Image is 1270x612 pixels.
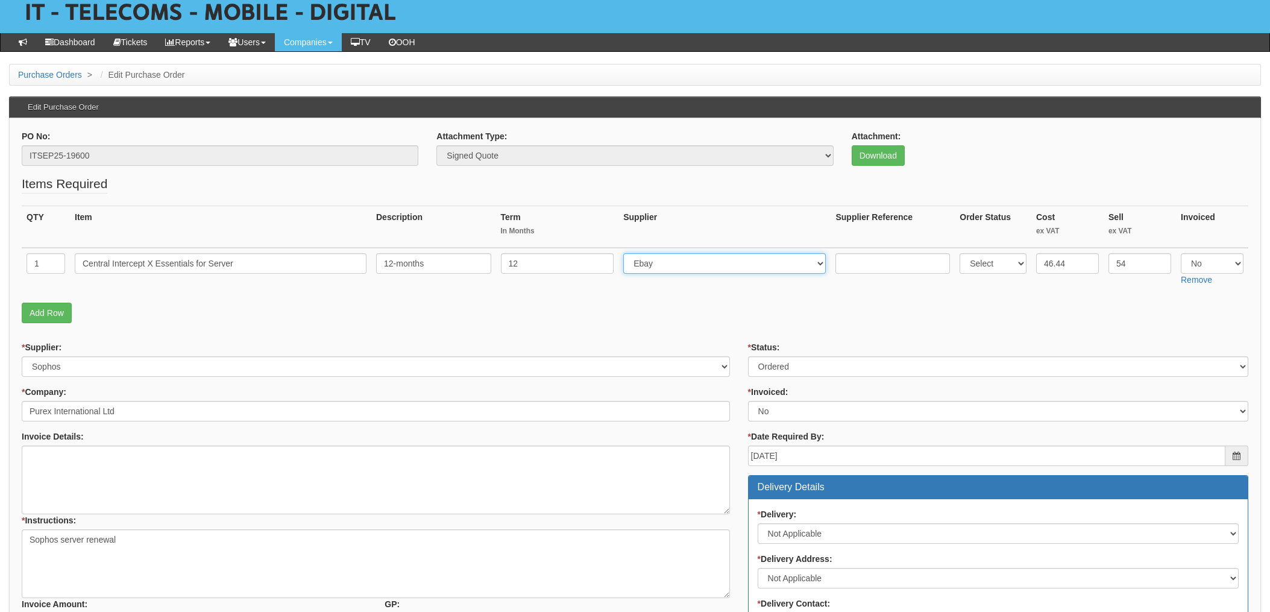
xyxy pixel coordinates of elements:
a: Reports [156,33,219,51]
a: OOH [380,33,424,51]
th: Supplier Reference [831,206,955,248]
label: Delivery Contact: [758,598,831,610]
legend: Items Required [22,175,107,194]
label: Invoice Amount: [22,598,87,610]
small: ex VAT [1108,226,1171,236]
a: Companies [275,33,342,51]
a: TV [342,33,380,51]
h3: Edit Purchase Order [22,97,105,118]
h3: Delivery Details [758,482,1239,493]
th: Description [371,206,496,248]
label: Status: [748,341,780,353]
label: Invoice Details: [22,431,84,443]
a: Add Row [22,303,72,323]
label: Delivery: [758,508,797,520]
th: Item [70,206,371,248]
th: QTY [22,206,70,248]
a: Users [219,33,275,51]
th: Invoiced [1176,206,1248,248]
label: Attachment Type: [436,130,507,142]
th: Supplier [618,206,831,248]
a: Remove [1181,275,1212,285]
label: Instructions: [22,514,76,526]
th: Cost [1031,206,1104,248]
label: Delivery Address: [758,553,832,565]
th: Term [496,206,619,248]
label: Attachment: [852,130,901,142]
a: Download [852,145,905,166]
th: Order Status [955,206,1031,248]
li: Edit Purchase Order [98,69,185,81]
small: In Months [501,226,614,236]
label: PO No: [22,130,50,142]
th: Sell [1104,206,1176,248]
label: Invoiced: [748,386,788,398]
label: Date Required By: [748,431,825,443]
span: > [84,70,95,80]
a: Dashboard [36,33,104,51]
label: GP: [385,598,400,610]
label: Company: [22,386,66,398]
a: Purchase Orders [18,70,82,80]
a: Tickets [104,33,157,51]
label: Supplier: [22,341,61,353]
textarea: Sophos server renewal [22,529,730,598]
small: ex VAT [1036,226,1099,236]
